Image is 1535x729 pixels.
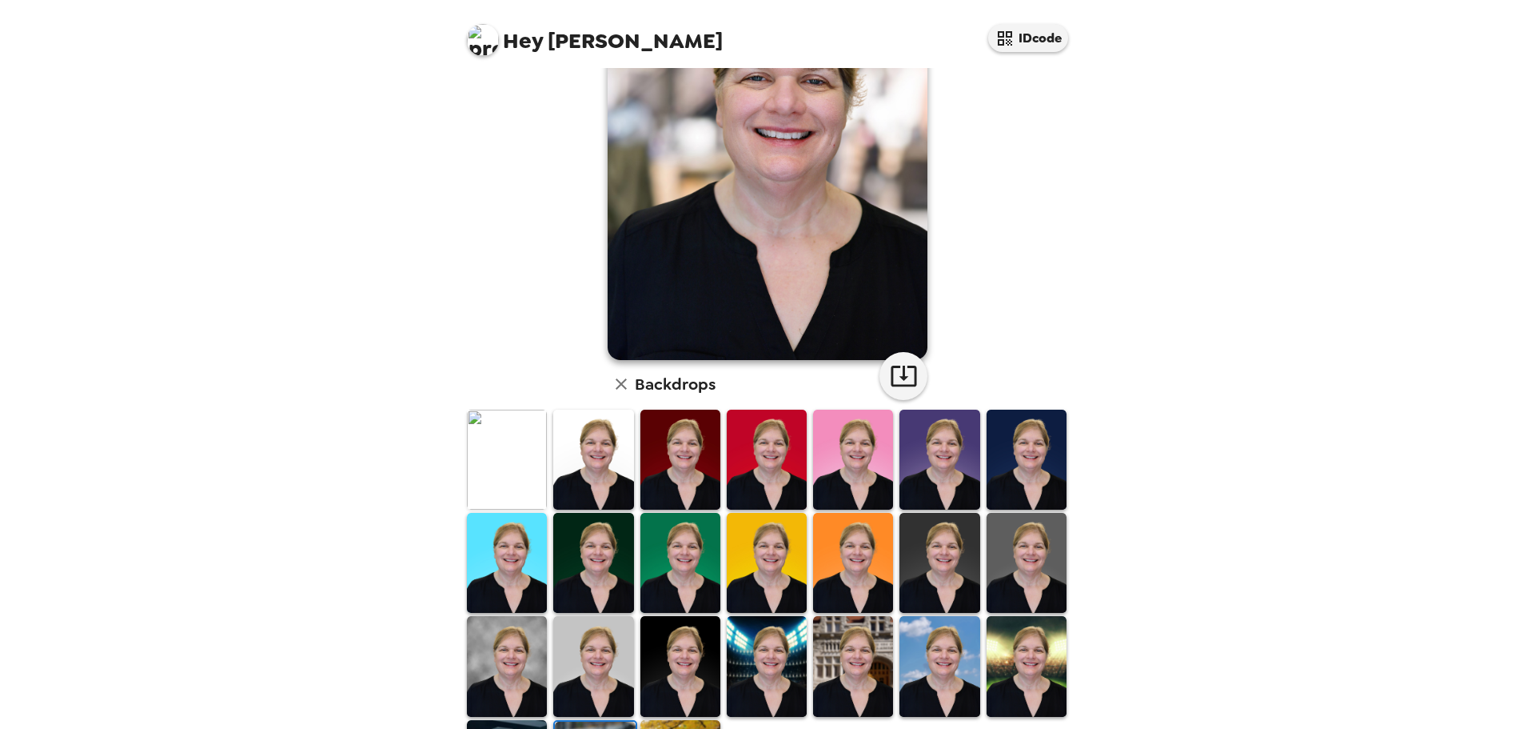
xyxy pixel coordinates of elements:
span: [PERSON_NAME] [467,16,723,52]
span: Hey [503,26,543,55]
h6: Backdrops [635,371,716,397]
img: profile pic [467,24,499,56]
button: IDcode [988,24,1068,52]
img: Original [467,410,547,510]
